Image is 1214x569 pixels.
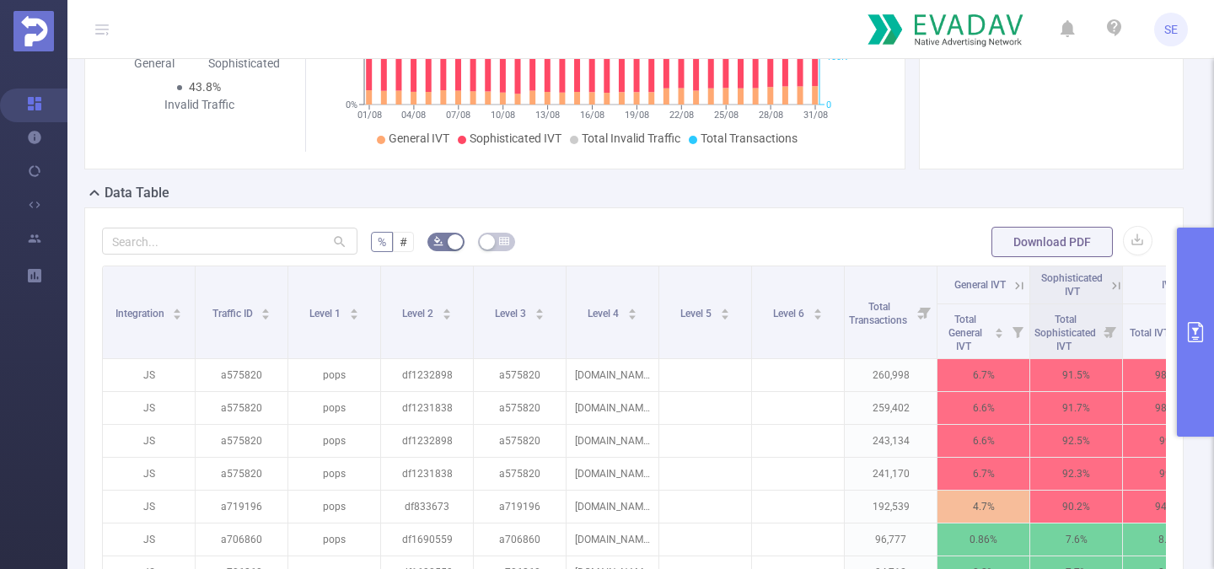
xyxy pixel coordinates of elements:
input: Search... [102,228,357,255]
div: Sort [172,306,182,316]
div: Sort [534,306,545,316]
i: Filter menu [913,266,937,358]
p: a706860 [196,523,287,556]
p: pops [288,491,380,523]
i: icon: caret-down [995,331,1004,336]
p: 241,170 [845,458,937,490]
tspan: 01/08 [357,110,381,121]
span: Traffic ID [212,308,255,319]
p: 259,402 [845,392,937,424]
p: [DOMAIN_NAME] [567,392,658,424]
p: 6.6% [937,392,1029,424]
p: pops [288,523,380,556]
span: Total General IVT [948,314,982,352]
tspan: 13/08 [535,110,560,121]
span: Total Transactions [701,132,798,145]
p: df1232898 [381,359,473,391]
p: [DOMAIN_NAME] [567,359,658,391]
p: JS [103,392,195,424]
p: pops [288,458,380,490]
i: icon: caret-up [261,306,271,311]
p: a719196 [474,491,566,523]
tspan: 22/08 [669,110,694,121]
i: icon: bg-colors [433,236,443,246]
p: JS [103,491,195,523]
p: 91.5% [1030,359,1122,391]
button: Download PDF [991,227,1113,257]
span: Level 5 [680,308,714,319]
i: icon: caret-up [442,306,451,311]
p: 192,539 [845,491,937,523]
span: Sophisticated IVT [470,132,561,145]
i: icon: caret-up [173,306,182,311]
span: Total Sophisticated IVT [1034,314,1096,352]
p: 0.86% [937,523,1029,556]
span: # [400,235,407,249]
span: SE [1164,13,1178,46]
span: Level 2 [402,308,436,319]
img: Protected Media [13,11,54,51]
i: icon: caret-up [534,306,544,311]
i: icon: caret-down [813,313,822,318]
p: 90.2% [1030,491,1122,523]
p: [DOMAIN_NAME] [567,458,658,490]
i: icon: caret-down [627,313,637,318]
span: Total Invalid Traffic [582,132,680,145]
tspan: 19/08 [625,110,649,121]
span: Level 1 [309,308,343,319]
p: 91.7% [1030,392,1122,424]
p: df1231838 [381,392,473,424]
span: IVT [1162,279,1177,291]
p: pops [288,359,380,391]
div: Invalid Traffic [154,96,244,114]
p: 4.7% [937,491,1029,523]
i: Filter menu [1006,304,1029,358]
p: JS [103,359,195,391]
p: a706860 [474,523,566,556]
p: JS [103,523,195,556]
i: icon: caret-down [173,313,182,318]
tspan: 07/08 [446,110,470,121]
p: df1690559 [381,523,473,556]
p: a575820 [474,425,566,457]
p: a575820 [474,458,566,490]
p: 260,998 [845,359,937,391]
p: a575820 [196,359,287,391]
i: icon: caret-up [349,306,358,311]
div: Sort [627,306,637,316]
p: 6.7% [937,359,1029,391]
tspan: 10/08 [491,110,515,121]
i: icon: caret-down [261,313,271,318]
p: a575820 [196,425,287,457]
i: icon: caret-up [995,325,1004,330]
p: [DOMAIN_NAME] [567,425,658,457]
i: icon: caret-down [720,313,729,318]
p: 92.5% [1030,425,1122,457]
p: a575820 [196,392,287,424]
span: Level 3 [495,308,529,319]
i: icon: caret-down [534,313,544,318]
span: % [378,235,386,249]
div: Sort [442,306,452,316]
h2: Data Table [105,183,169,203]
tspan: 0 [826,99,831,110]
i: icon: caret-up [720,306,729,311]
p: a575820 [474,392,566,424]
tspan: 100K [826,51,847,62]
tspan: 0% [346,99,357,110]
tspan: 04/08 [401,110,426,121]
p: JS [103,425,195,457]
div: Sort [261,306,271,316]
div: Sort [349,306,359,316]
span: General IVT [954,279,1006,291]
div: Sort [994,325,1004,335]
span: Total Transactions [849,301,910,326]
i: Filter menu [1099,304,1122,358]
p: df1232898 [381,425,473,457]
i: icon: caret-down [349,313,358,318]
p: pops [288,425,380,457]
div: General [109,55,199,72]
i: icon: caret-up [627,306,637,311]
p: 7.6% [1030,523,1122,556]
tspan: 28/08 [759,110,783,121]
